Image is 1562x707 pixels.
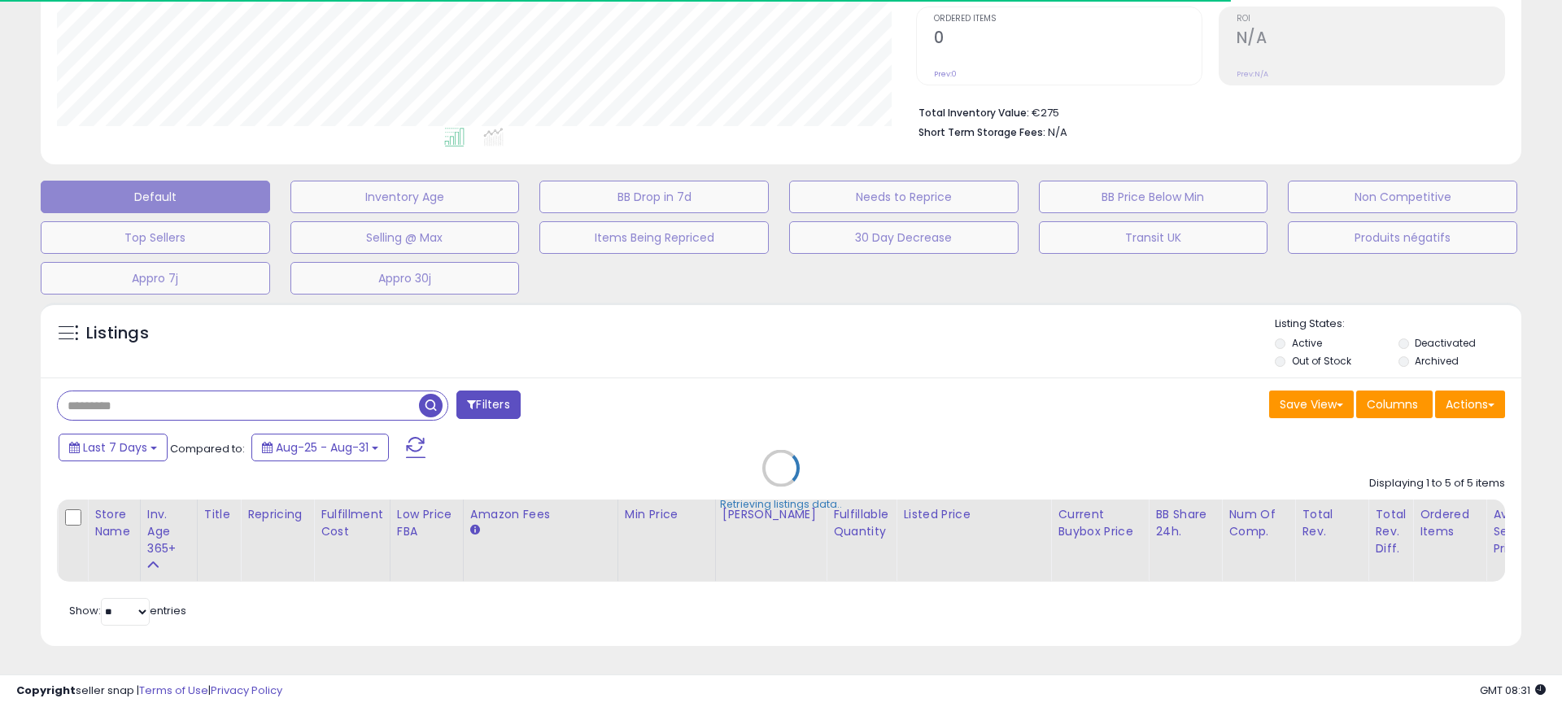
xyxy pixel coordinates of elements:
li: €275 [918,102,1493,121]
small: Prev: 0 [934,69,957,79]
button: Inventory Age [290,181,520,213]
button: 30 Day Decrease [789,221,1019,254]
span: ROI [1237,15,1504,24]
h2: 0 [934,28,1202,50]
div: Retrieving listings data.. [720,496,842,511]
span: 2025-09-9 08:31 GMT [1480,683,1546,698]
button: Non Competitive [1288,181,1517,213]
button: Appro 30j [290,262,520,295]
button: Default [41,181,270,213]
button: Items Being Repriced [539,221,769,254]
button: Transit UK [1039,221,1268,254]
button: Produits négatifs [1288,221,1517,254]
button: BB Drop in 7d [539,181,769,213]
button: Needs to Reprice [789,181,1019,213]
small: Prev: N/A [1237,69,1268,79]
b: Total Inventory Value: [918,106,1029,120]
b: Short Term Storage Fees: [918,125,1045,139]
span: Ordered Items [934,15,1202,24]
button: Selling @ Max [290,221,520,254]
strong: Copyright [16,683,76,698]
button: BB Price Below Min [1039,181,1268,213]
a: Privacy Policy [211,683,282,698]
h2: N/A [1237,28,1504,50]
button: Top Sellers [41,221,270,254]
span: N/A [1048,124,1067,140]
div: seller snap | | [16,683,282,699]
button: Appro 7j [41,262,270,295]
a: Terms of Use [139,683,208,698]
